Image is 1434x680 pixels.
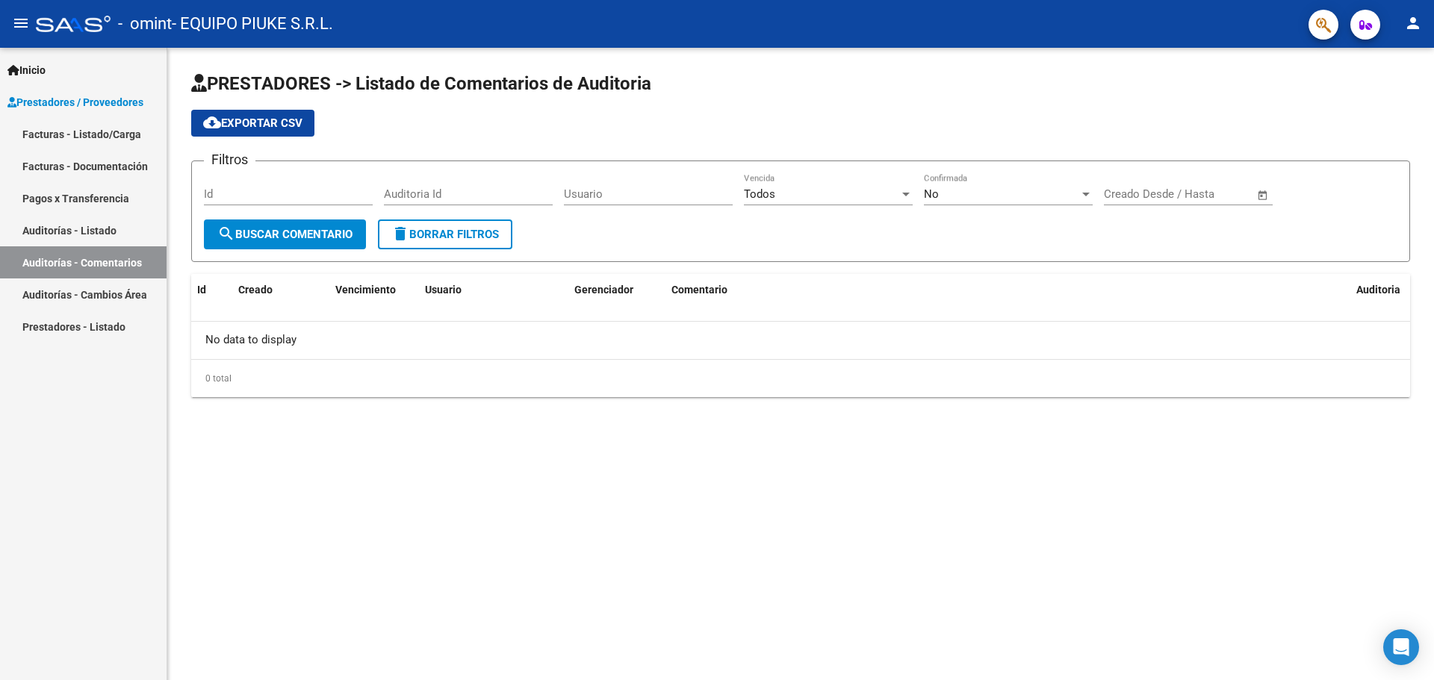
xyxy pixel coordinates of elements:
[204,149,255,170] h3: Filtros
[329,274,419,306] datatable-header-cell: Vencimiento
[191,274,232,306] datatable-header-cell: Id
[191,73,651,94] span: PRESTADORES -> Listado de Comentarios de Auditoria
[924,187,939,201] span: No
[12,14,30,32] mat-icon: menu
[118,7,172,40] span: - omint
[671,284,727,296] span: Comentario
[7,62,46,78] span: Inicio
[391,225,409,243] mat-icon: delete
[191,360,1410,397] div: 0 total
[238,284,273,296] span: Creado
[217,228,353,241] span: Buscar Comentario
[665,274,1350,306] datatable-header-cell: Comentario
[191,322,1410,359] div: No data to display
[203,116,302,130] span: Exportar CSV
[1350,274,1410,306] datatable-header-cell: Auditoria
[425,284,462,296] span: Usuario
[232,274,329,306] datatable-header-cell: Creado
[1356,284,1400,296] span: Auditoria
[568,274,665,306] datatable-header-cell: Gerenciador
[744,187,775,201] span: Todos
[172,7,333,40] span: - EQUIPO PIUKE S.R.L.
[1104,187,1164,201] input: Fecha inicio
[391,228,499,241] span: Borrar Filtros
[378,219,512,249] button: Borrar Filtros
[335,284,396,296] span: Vencimiento
[1255,187,1272,204] button: Open calendar
[204,219,366,249] button: Buscar Comentario
[203,113,221,131] mat-icon: cloud_download
[191,110,314,137] button: Exportar CSV
[197,284,206,296] span: Id
[1178,187,1250,201] input: Fecha fin
[574,284,633,296] span: Gerenciador
[1383,629,1419,665] div: Open Intercom Messenger
[7,94,143,110] span: Prestadores / Proveedores
[217,225,235,243] mat-icon: search
[419,274,568,306] datatable-header-cell: Usuario
[1404,14,1422,32] mat-icon: person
